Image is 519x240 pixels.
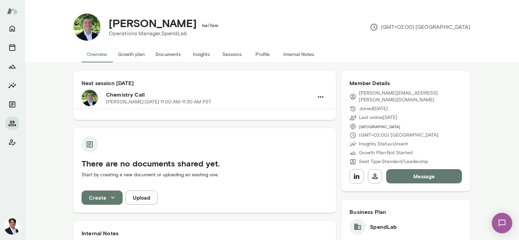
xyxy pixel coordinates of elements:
[106,91,314,99] h6: Chemistry Call
[359,105,388,112] p: Joined [DATE]
[370,23,470,31] p: (GMT+02:00) [GEOGRAPHIC_DATA]
[5,79,19,92] button: Insights
[359,114,397,121] p: Last online [DATE]
[359,132,439,139] p: (GMT+02:00) [GEOGRAPHIC_DATA]
[82,172,328,178] p: Start by creating a new document or uploading an existing one.
[5,22,19,35] button: Home
[386,169,462,183] button: Message
[359,141,408,147] p: Insights Status: Unsent
[82,229,328,237] h6: Internal Notes
[82,191,123,205] button: Create
[109,17,197,29] h4: [PERSON_NAME]
[82,46,112,62] button: Overview
[7,4,18,17] img: Mento
[359,149,412,156] p: Growth Plan: Not Started
[5,98,19,111] button: Documents
[5,41,19,54] button: Sessions
[5,60,19,73] button: Growth Plan
[359,158,428,165] p: Seat Type: Standard/Leadership
[82,79,328,87] h6: Next session [DATE]
[73,14,101,41] img: Stefan Berentsen
[217,46,247,62] button: Sessions
[186,46,217,62] button: Insights
[350,79,462,87] h6: Member Details
[109,29,213,38] p: Operations Manager, SpendLab
[5,117,19,130] button: Members
[359,90,462,103] p: [PERSON_NAME][EMAIL_ADDRESS][PERSON_NAME][DOMAIN_NAME]
[370,223,397,231] h6: SpendLab
[350,208,462,216] h6: Business Plan
[247,46,278,62] button: Profile
[202,22,219,29] h6: he/him
[359,124,400,129] span: [GEOGRAPHIC_DATA]
[4,218,20,235] img: Raj Manghani
[278,46,320,62] button: Internal Notes
[112,46,150,62] button: Growth plan
[150,46,186,62] button: Documents
[106,99,211,105] p: [PERSON_NAME] · [DATE] · 11:00 AM-11:30 AM PST
[5,136,19,149] button: Client app
[82,158,328,169] h5: There are no documents shared yet.
[125,191,158,205] button: Upload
